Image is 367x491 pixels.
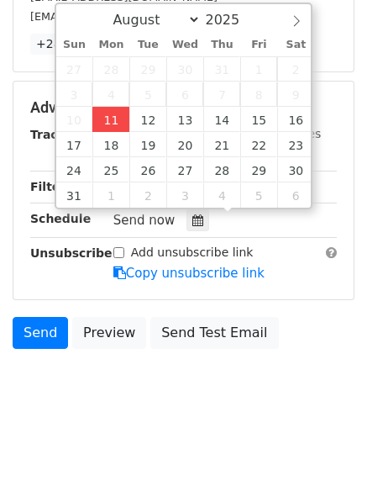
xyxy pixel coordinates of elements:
span: July 28, 2025 [92,56,129,82]
strong: Schedule [30,212,91,225]
span: August 6, 2025 [166,82,203,107]
input: Year [201,12,261,28]
span: August 1, 2025 [240,56,277,82]
span: August 14, 2025 [203,107,240,132]
span: September 6, 2025 [277,182,314,208]
span: August 16, 2025 [277,107,314,132]
span: August 8, 2025 [240,82,277,107]
span: August 21, 2025 [203,132,240,157]
iframe: Chat Widget [283,410,367,491]
span: September 2, 2025 [129,182,166,208]
span: August 28, 2025 [203,157,240,182]
label: Add unsubscribe link [131,244,254,261]
strong: Tracking [30,128,87,141]
span: August 24, 2025 [56,157,93,182]
span: August 15, 2025 [240,107,277,132]
span: Sat [277,40,314,50]
a: Send [13,317,68,349]
span: August 29, 2025 [240,157,277,182]
strong: Filters [30,180,73,193]
span: August 27, 2025 [166,157,203,182]
span: Tue [129,40,166,50]
span: August 30, 2025 [277,157,314,182]
span: July 29, 2025 [129,56,166,82]
span: July 31, 2025 [203,56,240,82]
span: August 22, 2025 [240,132,277,157]
span: August 31, 2025 [56,182,93,208]
span: August 9, 2025 [277,82,314,107]
a: +28 more [30,34,101,55]
span: September 3, 2025 [166,182,203,208]
span: Thu [203,40,240,50]
h5: Advanced [30,98,337,117]
span: July 30, 2025 [166,56,203,82]
span: August 19, 2025 [129,132,166,157]
span: August 26, 2025 [129,157,166,182]
span: Wed [166,40,203,50]
strong: Unsubscribe [30,246,113,260]
span: August 5, 2025 [129,82,166,107]
span: August 10, 2025 [56,107,93,132]
a: Copy unsubscribe link [113,266,265,281]
span: Sun [56,40,93,50]
span: August 18, 2025 [92,132,129,157]
a: Preview [72,317,146,349]
a: Send Test Email [150,317,278,349]
span: Mon [92,40,129,50]
span: August 23, 2025 [277,132,314,157]
span: August 2, 2025 [277,56,314,82]
span: August 20, 2025 [166,132,203,157]
span: August 17, 2025 [56,132,93,157]
span: August 3, 2025 [56,82,93,107]
span: July 27, 2025 [56,56,93,82]
span: August 4, 2025 [92,82,129,107]
span: September 1, 2025 [92,182,129,208]
span: August 7, 2025 [203,82,240,107]
span: September 5, 2025 [240,182,277,208]
span: Send now [113,213,176,228]
span: August 12, 2025 [129,107,166,132]
span: August 13, 2025 [166,107,203,132]
small: [EMAIL_ADDRESS][DOMAIN_NAME] [30,10,218,23]
span: Fri [240,40,277,50]
span: September 4, 2025 [203,182,240,208]
span: August 11, 2025 [92,107,129,132]
span: August 25, 2025 [92,157,129,182]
